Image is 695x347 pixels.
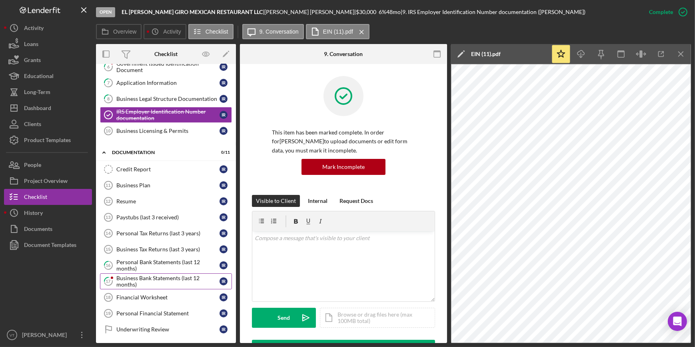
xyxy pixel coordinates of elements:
[106,311,110,316] tspan: 19
[100,289,232,305] a: 18Financial WorksheetIR
[4,327,92,343] button: VT[PERSON_NAME]
[116,96,220,102] div: Business Legal Structure Documentation
[323,28,353,35] label: EIN (11).pdf
[144,24,186,39] button: Activity
[220,165,228,173] div: I R
[116,166,220,172] div: Credit Report
[649,4,673,20] div: Complete
[163,28,181,35] label: Activity
[220,197,228,205] div: I R
[106,247,110,252] tspan: 15
[106,215,110,220] tspan: 13
[24,189,47,207] div: Checklist
[641,4,691,20] button: Complete
[24,116,41,134] div: Clients
[106,128,110,133] tspan: 10
[252,195,300,207] button: Visible to Client
[4,157,92,173] button: People
[206,28,228,35] label: Checklist
[107,64,110,69] tspan: 6
[264,9,356,15] div: [PERSON_NAME] [PERSON_NAME] |
[24,68,54,86] div: Educational
[122,8,263,15] b: EL [PERSON_NAME] GIRO MEXICAN RESTAURANT LLC
[106,183,110,188] tspan: 11
[100,91,232,107] a: 8Business Legal Structure DocumentationIR
[24,20,44,38] div: Activity
[272,128,415,155] p: This item has been marked complete. In order for [PERSON_NAME] to upload documents or edit form d...
[4,52,92,68] button: Grants
[336,195,377,207] button: Request Docs
[4,36,92,52] button: Loans
[220,181,228,189] div: I R
[100,161,232,177] a: Credit ReportIR
[24,52,41,70] div: Grants
[4,84,92,100] button: Long-Term
[20,327,72,345] div: [PERSON_NAME]
[220,95,228,103] div: I R
[100,177,232,193] a: 11Business PlanIR
[220,293,228,301] div: I R
[100,273,232,289] a: 17Business Bank Statements (last 12 months)IR
[4,189,92,205] button: Checklist
[379,9,386,15] div: 6 %
[401,9,585,15] div: | 9. IRS Employer Identification Number documentation ([PERSON_NAME])
[24,84,50,102] div: Long-Term
[220,261,228,269] div: I R
[4,173,92,189] button: Project Overview
[116,326,220,333] div: Underwriting Review
[116,128,220,134] div: Business Licensing & Permits
[220,127,228,135] div: I R
[100,107,232,123] a: IRS Employer Identification Number documentationIR
[356,8,376,15] span: $30,000
[24,221,52,239] div: Documents
[24,157,41,175] div: People
[4,116,92,132] button: Clients
[4,68,92,84] button: Educational
[100,257,232,273] a: 16Personal Bank Statements (last 12 months)IR
[4,20,92,36] button: Activity
[4,100,92,116] button: Dashboard
[116,259,220,272] div: Personal Bank Statements (last 12 months)
[116,60,220,73] div: Government Issued Identification Document
[216,150,230,155] div: 0 / 11
[220,111,228,119] div: I R
[304,195,332,207] button: Internal
[340,195,373,207] div: Request Docs
[302,159,385,175] button: Mark Incomplete
[386,9,401,15] div: 48 mo
[322,159,365,175] div: Mark Incomplete
[260,28,299,35] label: 9. Conversation
[106,199,110,204] tspan: 12
[116,108,220,121] div: IRS Employer Identification Number documentation
[24,36,38,54] div: Loans
[100,59,232,75] a: 6Government Issued Identification DocumentIR
[122,9,264,15] div: |
[10,333,14,337] text: VT
[106,279,111,284] tspan: 17
[100,123,232,139] a: 10Business Licensing & PermitsIR
[113,28,136,35] label: Overview
[116,80,220,86] div: Application Information
[4,205,92,221] button: History
[100,209,232,225] a: 13Paystubs (last 3 received)IR
[256,195,296,207] div: Visible to Client
[107,96,110,101] tspan: 8
[220,63,228,71] div: I R
[116,198,220,205] div: Resume
[4,237,92,253] button: Document Templates
[106,263,111,268] tspan: 16
[188,24,234,39] button: Checklist
[4,132,92,148] button: Product Templates
[116,230,220,237] div: Personal Tax Returns (last 3 years)
[4,221,92,237] button: Documents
